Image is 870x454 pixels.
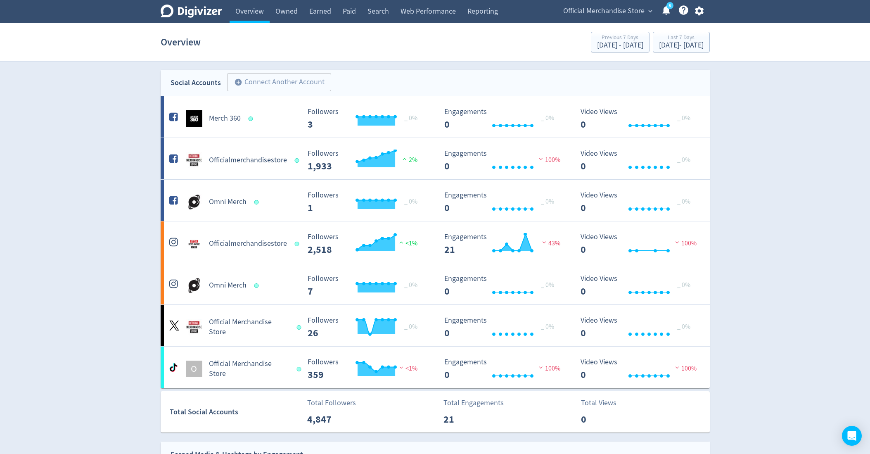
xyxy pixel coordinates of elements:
svg: Engagements 0 [440,108,564,130]
div: [DATE] - [DATE] [597,42,643,49]
p: 0 [581,412,628,427]
a: Omni Merch undefinedOmni Merch Followers --- _ 0% Followers 1 Engagements 0 Engagements 0 _ 0% Vi... [161,180,710,221]
span: _ 0% [541,323,554,331]
span: _ 0% [541,197,554,206]
svg: Followers --- [303,233,427,255]
img: negative-performance.svg [537,156,545,162]
span: _ 0% [677,281,690,289]
svg: Engagements 0 [440,316,564,338]
svg: Engagements 0 [440,150,564,171]
div: Last 7 Days [659,35,704,42]
a: Officialmerchandisestore undefinedOfficialmerchandisestore Followers --- Followers 1,933 2% Engag... [161,138,710,179]
img: Merch 360 undefined [186,110,202,127]
a: Merch 360 undefinedMerch 360 Followers --- _ 0% Followers 3 Engagements 0 Engagements 0 _ 0% Vide... [161,96,710,138]
span: <1% [397,364,417,373]
a: Omni Merch undefinedOmni Merch Followers --- _ 0% Followers 7 Engagements 0 Engagements 0 _ 0% Vi... [161,263,710,304]
span: _ 0% [677,114,690,122]
button: Previous 7 Days[DATE] - [DATE] [591,32,650,52]
div: Open Intercom Messenger [842,426,862,446]
span: 100% [537,156,560,164]
text: 5 [669,3,671,9]
span: add_circle [234,78,242,86]
span: Data last synced: 27 Aug 2025, 7:01am (AEST) [248,116,255,121]
img: Officialmerchandisestore undefined [186,235,202,252]
h5: Officialmerchandisestore [209,155,287,165]
img: negative-performance.svg [537,364,545,371]
img: negative-performance.svg [397,364,405,371]
svg: Video Views 0 [576,150,700,171]
button: Official Merchandise Store [560,5,654,18]
svg: Video Views 0 [576,108,700,130]
svg: Followers --- [303,150,427,171]
span: _ 0% [404,281,417,289]
svg: Video Views 0 [576,316,700,338]
h5: Merch 360 [209,114,241,124]
svg: Followers --- [303,191,427,213]
span: 100% [673,239,697,247]
img: Official Merchandise Store undefined [186,319,202,335]
img: negative-performance.svg [673,364,681,371]
span: Data last synced: 27 Aug 2025, 7:01am (AEST) [297,367,304,371]
img: Omni Merch undefined [186,277,202,294]
span: 43% [540,239,560,247]
button: Connect Another Account [227,73,331,91]
h5: Official Merchandise Store [209,359,289,379]
a: 5 [666,2,673,9]
img: Officialmerchandisestore undefined [186,152,202,169]
p: Total Views [581,397,628,409]
span: Official Merchandise Store [563,5,645,18]
div: [DATE] - [DATE] [659,42,704,49]
p: Total Engagements [443,397,504,409]
img: positive-performance.svg [401,156,409,162]
h1: Overview [161,29,201,55]
svg: Followers --- [303,316,427,338]
h5: Official Merchandise Store [209,317,289,337]
svg: Video Views 0 [576,233,700,255]
a: Connect Another Account [221,74,331,91]
div: Previous 7 Days [597,35,643,42]
p: 21 [443,412,491,427]
span: Data last synced: 27 Aug 2025, 2:02am (AEST) [297,325,304,330]
span: Data last synced: 27 Aug 2025, 6:02am (AEST) [294,158,301,163]
span: _ 0% [404,197,417,206]
svg: Followers --- [303,358,427,380]
svg: Video Views 0 [576,275,700,297]
a: Officialmerchandisestore undefinedOfficialmerchandisestore Followers --- Followers 2,518 <1% Enga... [161,221,710,263]
svg: Followers --- [303,275,427,297]
h5: Officialmerchandisestore [209,239,287,249]
span: _ 0% [677,197,690,206]
span: 2% [401,156,417,164]
div: Total Social Accounts [170,406,301,418]
span: 100% [673,364,697,373]
span: _ 0% [404,323,417,331]
span: Data last synced: 27 Aug 2025, 6:02am (AEST) [294,242,301,246]
svg: Engagements 21 [440,233,564,255]
svg: Video Views 0 [576,358,700,380]
p: Total Followers [307,397,356,409]
svg: Engagements 0 [440,358,564,380]
img: Omni Merch undefined [186,194,202,210]
img: negative-performance.svg [673,239,681,245]
img: negative-performance.svg [540,239,548,245]
a: OOfficial Merchandise Store Followers --- Followers 359 <1% Engagements 0 Engagements 0 100% Vide... [161,347,710,388]
span: Data last synced: 27 Aug 2025, 7:01am (AEST) [254,283,261,288]
span: _ 0% [541,114,554,122]
button: Last 7 Days[DATE]- [DATE] [653,32,710,52]
svg: Video Views 0 [576,191,700,213]
div: O [186,361,202,377]
span: _ 0% [677,156,690,164]
h5: Omni Merch [209,280,247,290]
h5: Omni Merch [209,197,247,207]
a: Official Merchandise Store undefinedOfficial Merchandise Store Followers --- _ 0% Followers 26 En... [161,305,710,346]
svg: Followers --- [303,108,427,130]
span: Data last synced: 27 Aug 2025, 6:02am (AEST) [254,200,261,204]
svg: Engagements 0 [440,275,564,297]
svg: Engagements 0 [440,191,564,213]
p: 4,847 [307,412,355,427]
span: _ 0% [677,323,690,331]
img: positive-performance.svg [397,239,405,245]
span: 100% [537,364,560,373]
div: Social Accounts [171,77,221,89]
span: expand_more [647,7,654,15]
span: _ 0% [404,114,417,122]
